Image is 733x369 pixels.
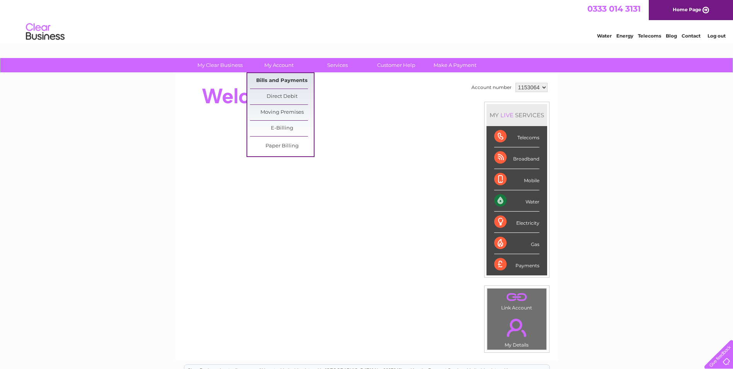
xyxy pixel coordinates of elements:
[250,121,314,136] a: E-Billing
[616,33,633,39] a: Energy
[250,105,314,120] a: Moving Premises
[597,33,612,39] a: Water
[666,33,677,39] a: Blog
[188,58,252,72] a: My Clear Business
[364,58,428,72] a: Customer Help
[682,33,701,39] a: Contact
[587,4,641,14] a: 0333 014 3131
[494,169,539,190] div: Mobile
[494,233,539,254] div: Gas
[250,138,314,154] a: Paper Billing
[499,111,515,119] div: LIVE
[250,89,314,104] a: Direct Debit
[494,126,539,147] div: Telecoms
[494,254,539,275] div: Payments
[487,312,547,350] td: My Details
[469,81,514,94] td: Account number
[250,73,314,89] a: Bills and Payments
[707,33,726,39] a: Log out
[494,212,539,233] div: Electricity
[306,58,369,72] a: Services
[247,58,311,72] a: My Account
[486,104,547,126] div: MY SERVICES
[638,33,661,39] a: Telecoms
[423,58,487,72] a: Make A Payment
[26,20,65,44] img: logo.png
[489,314,544,341] a: .
[489,290,544,304] a: .
[494,190,539,212] div: Water
[494,147,539,169] div: Broadband
[487,288,547,313] td: Link Account
[184,4,549,38] div: Clear Business is a trading name of Verastar Limited (registered in [GEOGRAPHIC_DATA] No. 3667643...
